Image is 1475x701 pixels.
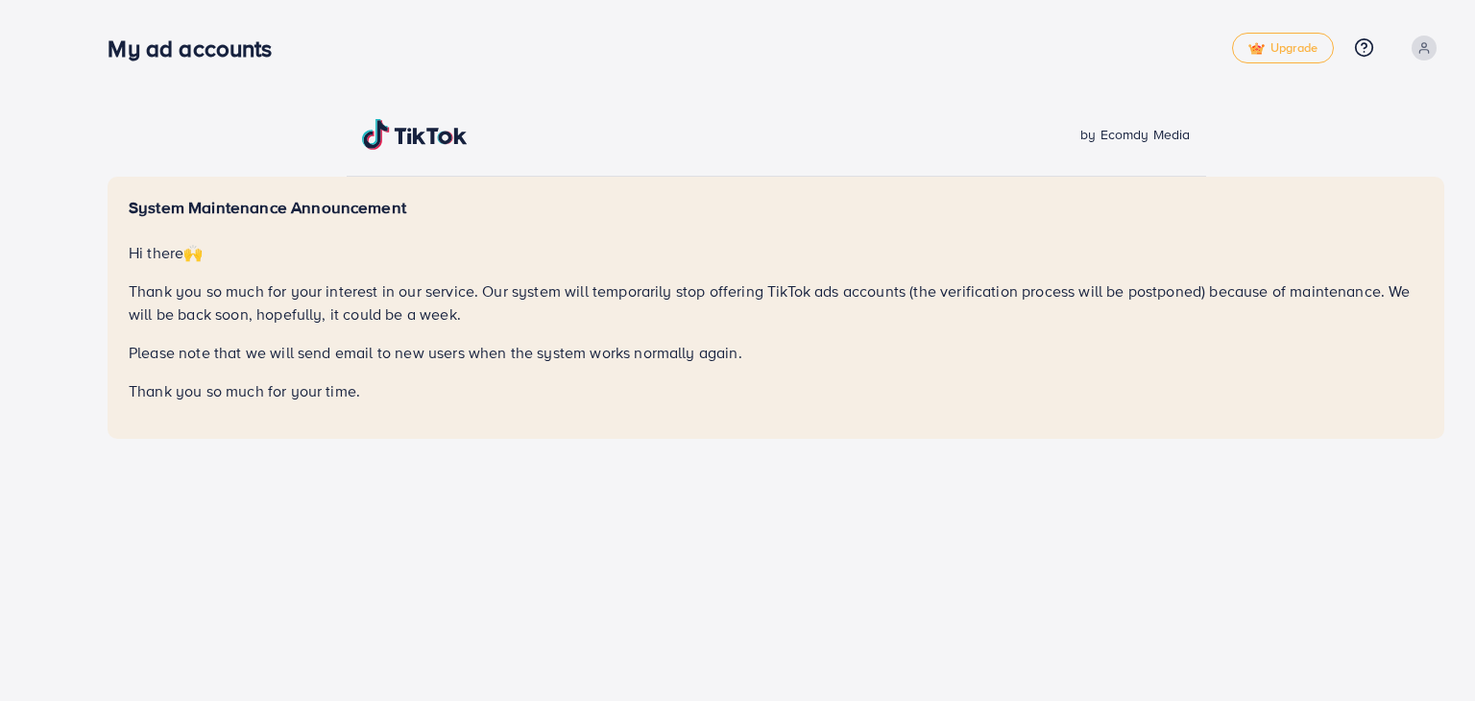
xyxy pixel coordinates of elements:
h3: My ad accounts [108,35,287,62]
img: tick [1248,42,1265,56]
a: tickUpgrade [1232,33,1334,63]
p: Please note that we will send email to new users when the system works normally again. [129,341,1423,364]
span: by Ecomdy Media [1080,125,1190,144]
span: 🙌 [183,242,203,263]
p: Thank you so much for your time. [129,379,1423,402]
img: TikTok [362,119,468,150]
h5: System Maintenance Announcement [129,198,1423,218]
p: Thank you so much for your interest in our service. Our system will temporarily stop offering Tik... [129,279,1423,326]
p: Hi there [129,241,1423,264]
span: Upgrade [1248,41,1318,56]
